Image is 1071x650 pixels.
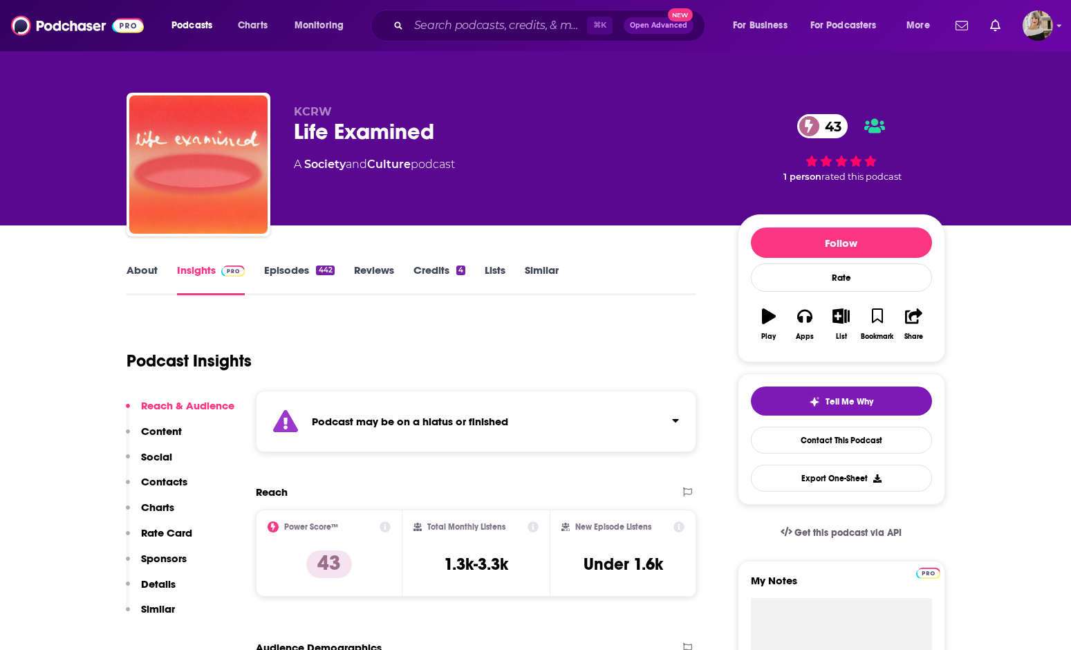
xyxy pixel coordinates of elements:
p: Contacts [141,475,187,488]
strong: Podcast may be on a hiatus or finished [312,415,508,428]
label: My Notes [751,574,932,598]
a: About [127,263,158,295]
span: 43 [811,114,848,138]
span: Charts [238,16,268,35]
span: rated this podcast [821,171,902,182]
input: Search podcasts, credits, & more... [409,15,587,37]
button: Charts [126,501,174,526]
div: A podcast [294,156,455,173]
a: Episodes442 [264,263,334,295]
button: Share [895,299,931,349]
p: Content [141,425,182,438]
p: 43 [306,550,352,578]
span: Get this podcast via API [794,527,902,539]
p: Sponsors [141,552,187,565]
span: 1 person [783,171,821,182]
button: open menu [162,15,230,37]
div: Rate [751,263,932,292]
button: Similar [126,602,175,628]
button: Contacts [126,475,187,501]
div: Search podcasts, credits, & more... [384,10,718,41]
button: Content [126,425,182,450]
span: and [346,158,367,171]
div: Apps [796,333,814,341]
a: Charts [229,15,276,37]
span: For Podcasters [810,16,877,35]
img: Life Examined [129,95,268,234]
img: tell me why sparkle [809,396,820,407]
span: For Business [733,16,788,35]
button: open menu [801,15,897,37]
span: New [668,8,693,21]
a: Credits4 [413,263,465,295]
button: Play [751,299,787,349]
button: Social [126,450,172,476]
button: Bookmark [859,299,895,349]
span: ⌘ K [587,17,613,35]
button: Apps [787,299,823,349]
p: Charts [141,501,174,514]
h2: Power Score™ [284,522,338,532]
div: 4 [456,266,465,275]
span: KCRW [294,105,332,118]
p: Details [141,577,176,591]
a: Society [304,158,346,171]
button: open menu [285,15,362,37]
button: open menu [723,15,805,37]
div: Play [761,333,776,341]
div: 442 [316,266,334,275]
button: Follow [751,228,932,258]
a: Get this podcast via API [770,516,913,550]
span: Open Advanced [630,22,687,29]
button: Sponsors [126,552,187,577]
button: Rate Card [126,526,192,552]
button: Details [126,577,176,603]
a: Pro website [916,566,940,579]
a: Contact This Podcast [751,427,932,454]
h3: Under 1.6k [584,554,663,575]
button: List [823,299,859,349]
p: Similar [141,602,175,615]
button: Reach & Audience [126,399,234,425]
p: Rate Card [141,526,192,539]
h2: Reach [256,485,288,499]
img: Podchaser - Follow, Share and Rate Podcasts [11,12,144,39]
div: 43 1 personrated this podcast [738,105,945,191]
h2: Total Monthly Listens [427,522,505,532]
img: User Profile [1023,10,1053,41]
div: List [836,333,847,341]
span: Tell Me Why [826,396,873,407]
button: Show profile menu [1023,10,1053,41]
a: InsightsPodchaser Pro [177,263,245,295]
span: Podcasts [171,16,212,35]
div: Bookmark [861,333,893,341]
p: Reach & Audience [141,399,234,412]
button: open menu [897,15,947,37]
h1: Podcast Insights [127,351,252,371]
span: Monitoring [295,16,344,35]
section: Click to expand status details [256,391,697,452]
a: Lists [485,263,505,295]
a: Show notifications dropdown [950,14,974,37]
a: Show notifications dropdown [985,14,1006,37]
p: Social [141,450,172,463]
img: Podchaser Pro [221,266,245,277]
a: Culture [367,158,411,171]
button: tell me why sparkleTell Me Why [751,387,932,416]
button: Export One-Sheet [751,465,932,492]
img: Podchaser Pro [916,568,940,579]
h2: New Episode Listens [575,522,651,532]
a: Reviews [354,263,394,295]
span: Logged in as angelabaggetta [1023,10,1053,41]
a: Similar [525,263,559,295]
div: Share [904,333,923,341]
h3: 1.3k-3.3k [444,554,508,575]
span: More [906,16,930,35]
button: Open AdvancedNew [624,17,693,34]
a: 43 [797,114,848,138]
